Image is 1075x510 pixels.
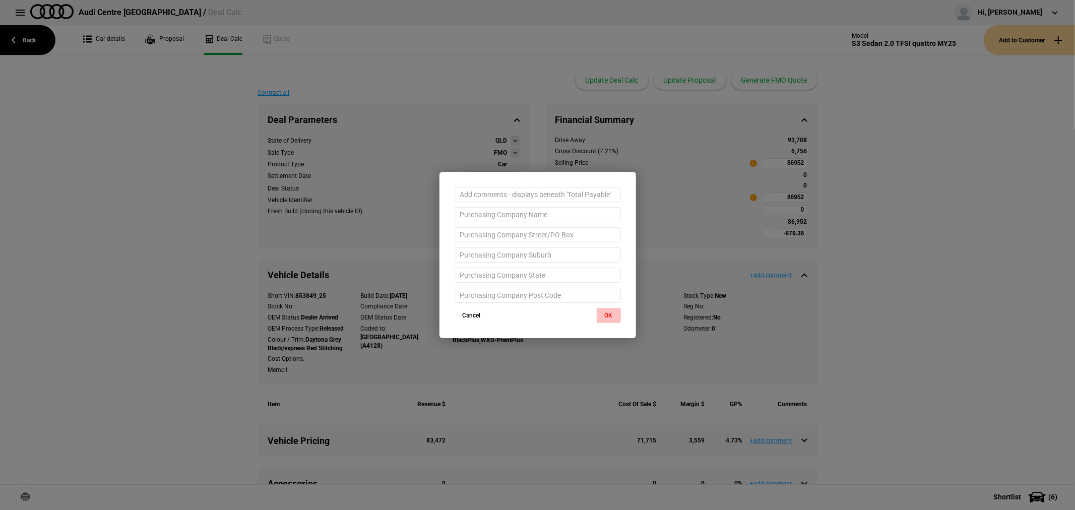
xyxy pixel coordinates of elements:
input: Purchasing Company Name [455,207,621,222]
input: Add comments - displays beneath 'Total Payable' [455,187,621,202]
input: Purchasing Company Street/PO Box [455,227,621,242]
input: Purchasing Company Suburb [455,247,621,263]
button: OK [597,308,621,323]
input: Purchasing Company State [455,268,621,283]
input: Purchasing Company Post Code [455,288,621,303]
button: Cancel [455,308,489,323]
